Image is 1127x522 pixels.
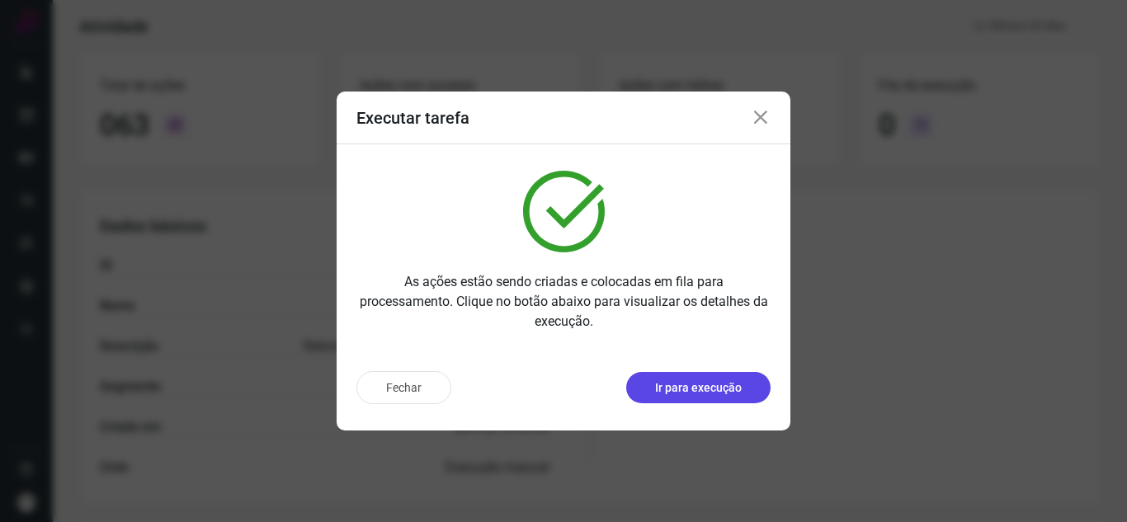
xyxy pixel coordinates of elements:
button: Ir para execução [626,372,771,403]
button: Fechar [356,371,451,404]
p: Ir para execução [655,379,742,397]
p: As ações estão sendo criadas e colocadas em fila para processamento. Clique no botão abaixo para ... [356,272,771,332]
img: verified.svg [523,171,605,252]
h3: Executar tarefa [356,108,469,128]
